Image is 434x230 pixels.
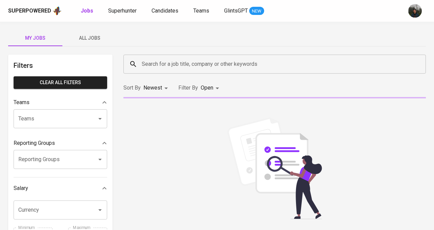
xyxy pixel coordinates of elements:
div: Reporting Groups [14,136,107,150]
button: Clear All filters [14,76,107,89]
div: Superpowered [8,7,51,15]
span: GlintsGPT [224,7,248,14]
div: Teams [14,96,107,109]
h6: Filters [14,60,107,71]
span: NEW [249,8,264,15]
a: Superhunter [108,7,138,15]
span: All Jobs [66,34,113,42]
a: Candidates [152,7,180,15]
p: Newest [143,84,162,92]
button: Open [95,205,105,215]
div: Newest [143,82,170,94]
div: Open [201,82,221,94]
p: Sort By [123,84,141,92]
img: file_searching.svg [224,117,325,219]
span: Candidates [152,7,178,14]
a: Teams [193,7,211,15]
p: Salary [14,184,28,192]
a: Superpoweredapp logo [8,6,62,16]
div: Salary [14,181,107,195]
span: My Jobs [12,34,58,42]
b: Jobs [81,7,93,14]
a: Jobs [81,7,95,15]
span: Superhunter [108,7,137,14]
p: Teams [14,98,29,107]
button: Open [95,155,105,164]
a: GlintsGPT NEW [224,7,264,15]
p: Reporting Groups [14,139,55,147]
span: Clear All filters [19,78,102,87]
button: Open [95,114,105,123]
img: glenn@glints.com [408,4,422,18]
span: Open [201,84,213,91]
span: Teams [193,7,209,14]
img: app logo [53,6,62,16]
p: Filter By [178,84,198,92]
